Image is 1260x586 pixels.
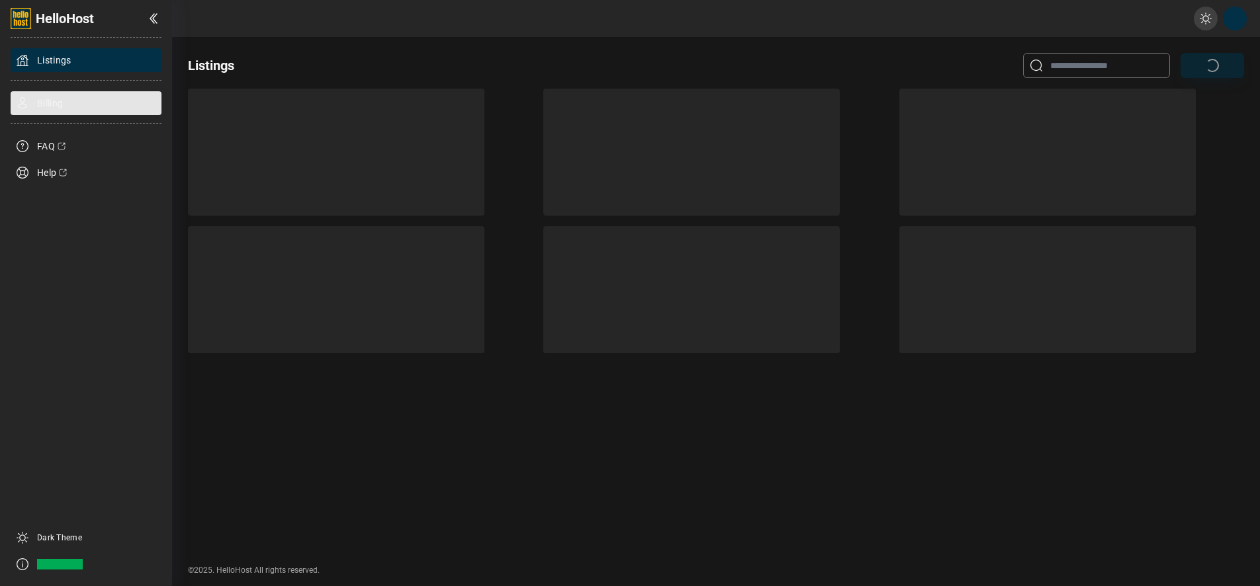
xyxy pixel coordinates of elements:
[11,8,32,29] img: logo-full.png
[37,97,63,110] span: Billing
[37,554,83,574] span: v0.7.1-11
[37,166,56,179] span: Help
[172,565,1260,586] div: ©2025. HelloHost All rights reserved.
[11,161,161,185] a: Help
[37,54,71,67] span: Listings
[11,134,161,158] a: FAQ
[37,532,82,543] a: Dark Theme
[36,9,94,28] span: HelloHost
[188,56,234,75] h2: Listings
[11,8,94,29] a: HelloHost
[37,140,55,153] span: FAQ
